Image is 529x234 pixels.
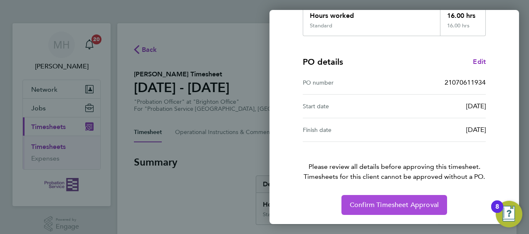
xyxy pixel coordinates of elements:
[445,78,486,86] span: 21070611934
[310,22,332,29] div: Standard
[495,207,499,217] div: 8
[293,142,496,182] p: Please review all details before approving this timesheet.
[394,125,486,135] div: [DATE]
[473,58,486,66] span: Edit
[440,22,486,36] div: 16.00 hrs
[394,101,486,111] div: [DATE]
[303,4,440,22] div: Hours worked
[303,56,343,68] h4: PO details
[440,4,486,22] div: 16.00 hrs
[303,78,394,88] div: PO number
[303,101,394,111] div: Start date
[473,57,486,67] a: Edit
[496,201,522,227] button: Open Resource Center, 8 new notifications
[293,172,496,182] span: Timesheets for this client cannot be approved without a PO.
[303,125,394,135] div: Finish date
[350,201,439,209] span: Confirm Timesheet Approval
[341,195,447,215] button: Confirm Timesheet Approval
